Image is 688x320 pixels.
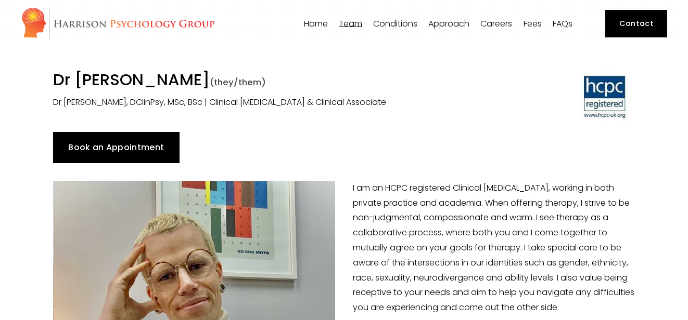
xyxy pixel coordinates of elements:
[53,132,180,163] a: Book an Appointment
[304,19,328,29] a: Home
[339,19,362,29] a: folder dropdown
[524,19,542,29] a: Fees
[53,181,635,315] p: I am an HCPC registered Clinical [MEDICAL_DATA], working in both private practice and academia. W...
[428,20,469,28] span: Approach
[373,19,417,29] a: folder dropdown
[210,76,266,88] span: (they/them)
[339,20,362,28] span: Team
[480,19,512,29] a: Careers
[373,20,417,28] span: Conditions
[605,10,667,37] a: Contact
[428,19,469,29] a: folder dropdown
[21,7,215,41] img: Harrison Psychology Group
[53,70,485,92] h1: Dr [PERSON_NAME]
[553,19,572,29] a: FAQs
[53,95,485,110] p: Dr [PERSON_NAME], DClinPsy, MSc, BSc | Clinical [MEDICAL_DATA] & Clinical Associate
